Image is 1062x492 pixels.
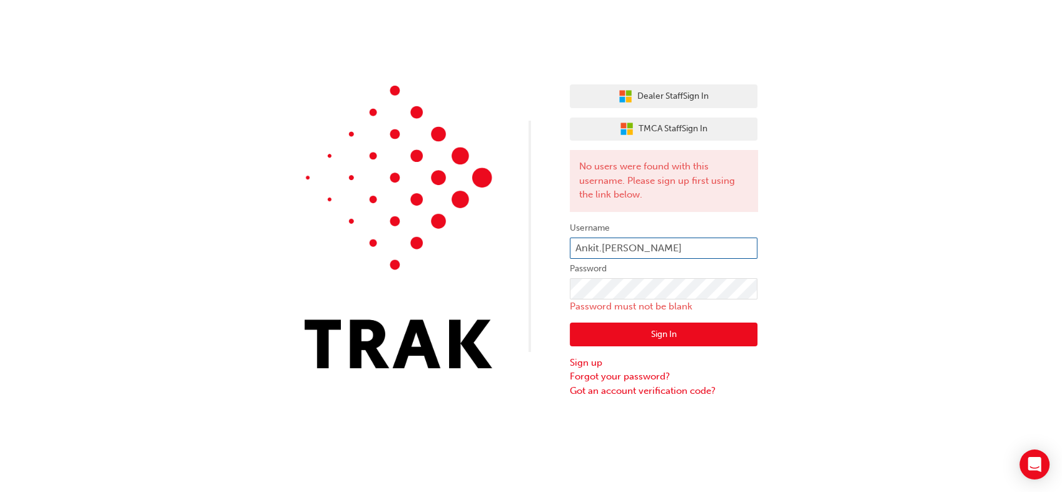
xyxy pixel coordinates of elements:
[570,369,757,384] a: Forgot your password?
[639,122,707,136] span: TMCA Staff Sign In
[1019,449,1049,479] div: Open Intercom Messenger
[570,238,757,259] input: Username
[570,261,757,276] label: Password
[570,84,757,108] button: Dealer StaffSign In
[570,299,757,314] p: Password must not be blank
[570,221,757,236] label: Username
[305,86,492,368] img: Trak
[570,323,757,346] button: Sign In
[637,89,709,104] span: Dealer Staff Sign In
[570,150,757,211] div: No users were found with this username. Please sign up first using the link below.
[570,118,757,141] button: TMCA StaffSign In
[570,384,757,398] a: Got an account verification code?
[570,356,757,370] a: Sign up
